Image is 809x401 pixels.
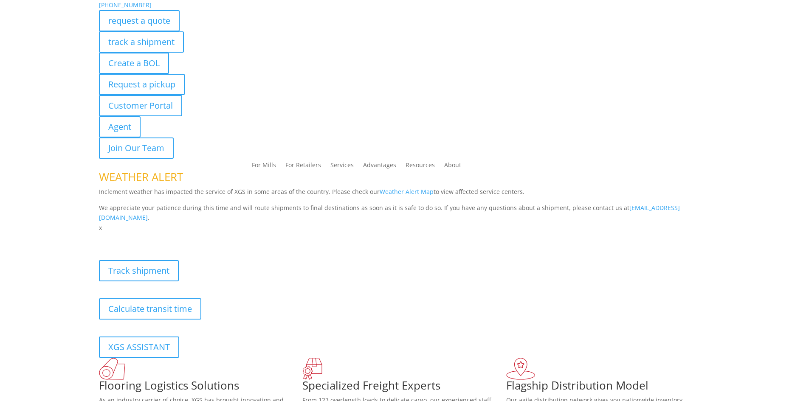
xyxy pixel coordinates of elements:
img: xgs-icon-focused-on-flooring-red [302,358,322,380]
a: track a shipment [99,31,184,53]
a: [PHONE_NUMBER] [99,1,152,9]
a: Services [330,162,354,171]
a: Customer Portal [99,95,182,116]
p: We appreciate your patience during this time and will route shipments to final destinations as so... [99,203,710,223]
b: Visibility, transparency, and control for your entire supply chain. [99,234,288,242]
a: About [444,162,461,171]
a: Create a BOL [99,53,169,74]
h1: Flooring Logistics Solutions [99,380,303,395]
a: For Retailers [285,162,321,171]
a: Agent [99,116,141,137]
a: XGS ASSISTANT [99,337,179,358]
a: Weather Alert Map [380,188,434,196]
a: For Mills [252,162,276,171]
p: x [99,223,710,233]
span: WEATHER ALERT [99,169,183,185]
a: Request a pickup [99,74,185,95]
a: request a quote [99,10,180,31]
p: Inclement weather has impacted the service of XGS in some areas of the country. Please check our ... [99,187,710,203]
a: Advantages [363,162,396,171]
a: Resources [406,162,435,171]
a: Calculate transit time [99,298,201,320]
a: Join Our Team [99,137,174,159]
h1: Specialized Freight Experts [302,380,506,395]
a: Track shipment [99,260,179,281]
h1: Flagship Distribution Model [506,380,710,395]
img: xgs-icon-flagship-distribution-model-red [506,358,536,380]
img: xgs-icon-total-supply-chain-intelligence-red [99,358,125,380]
